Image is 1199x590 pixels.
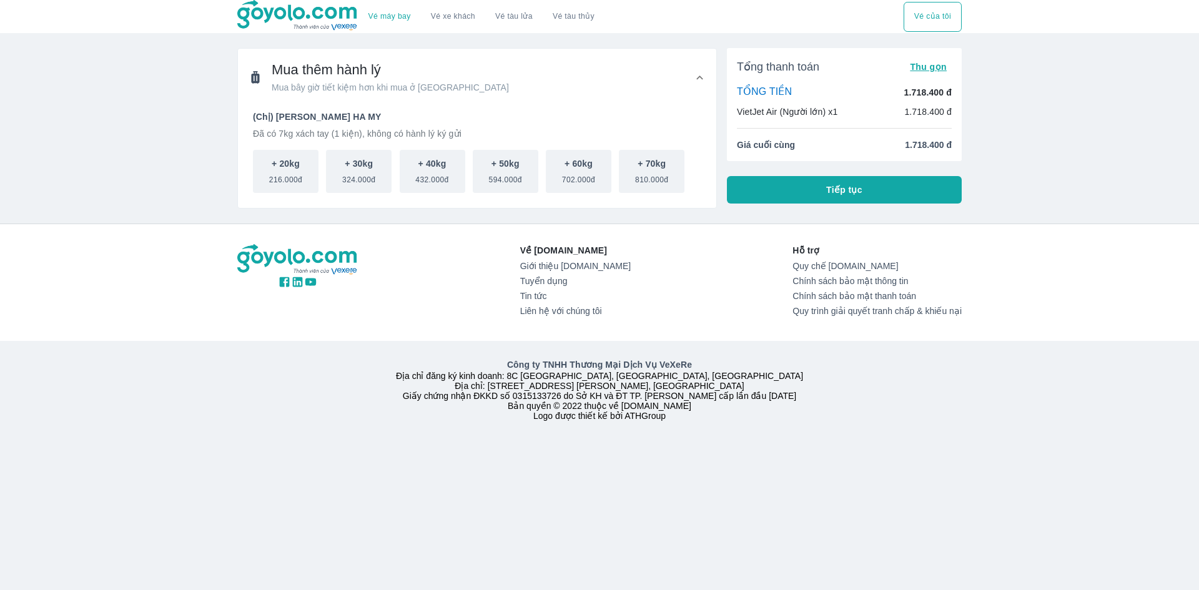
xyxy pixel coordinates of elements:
[253,150,318,193] button: + 20kg216.000đ
[253,111,701,123] p: (Chị) [PERSON_NAME] HA MY
[358,2,604,32] div: choose transportation mode
[904,86,952,99] p: 1.718.400 đ
[237,244,358,275] img: logo
[272,61,509,79] span: Mua thêm hành lý
[253,150,701,193] div: scrollable baggage options
[619,150,684,193] button: + 70kg810.000đ
[910,62,947,72] span: Thu gọn
[253,127,701,140] p: Đã có 7kg xách tay (1 kiện), không có hành lý ký gửi
[792,244,962,257] p: Hỗ trợ
[792,276,962,286] a: Chính sách bảo mật thông tin
[368,12,411,21] a: Vé máy bay
[905,58,952,76] button: Thu gọn
[520,261,631,271] a: Giới thiệu [DOMAIN_NAME]
[904,106,952,118] p: 1.718.400 đ
[473,150,538,193] button: + 50kg594.000đ
[418,157,447,170] p: + 40kg
[238,106,716,208] div: Mua thêm hành lýMua bây giờ tiết kiệm hơn khi mua ở [GEOGRAPHIC_DATA]
[904,2,962,32] div: choose transportation mode
[342,170,375,185] span: 324.000đ
[792,306,962,316] a: Quy trình giải quyết tranh chấp & khiếu nại
[489,170,522,185] span: 594.000đ
[345,157,373,170] p: + 30kg
[565,157,593,170] p: + 60kg
[520,291,631,301] a: Tin tức
[904,2,962,32] button: Vé của tôi
[635,170,668,185] span: 810.000đ
[792,261,962,271] a: Quy chế [DOMAIN_NAME]
[326,150,392,193] button: + 30kg324.000đ
[431,12,475,21] a: Vé xe khách
[562,170,595,185] span: 702.000đ
[485,2,543,32] a: Vé tàu lửa
[520,244,631,257] p: Về [DOMAIN_NAME]
[638,157,666,170] p: + 70kg
[737,139,795,151] span: Giá cuối cùng
[491,157,520,170] p: + 50kg
[520,306,631,316] a: Liên hệ với chúng tôi
[238,49,716,106] div: Mua thêm hành lýMua bây giờ tiết kiệm hơn khi mua ở [GEOGRAPHIC_DATA]
[272,157,300,170] p: + 20kg
[415,170,448,185] span: 432.000đ
[520,276,631,286] a: Tuyển dụng
[546,150,611,193] button: + 60kg702.000đ
[269,170,302,185] span: 216.000đ
[905,139,952,151] span: 1.718.400 đ
[240,358,959,371] p: Công ty TNHH Thương Mại Dịch Vụ VeXeRe
[737,86,792,99] p: TỔNG TIỀN
[826,184,862,196] span: Tiếp tục
[272,81,509,94] span: Mua bây giờ tiết kiệm hơn khi mua ở [GEOGRAPHIC_DATA]
[543,2,604,32] button: Vé tàu thủy
[727,176,962,204] button: Tiếp tục
[737,106,837,118] p: VietJet Air (Người lớn) x1
[400,150,465,193] button: + 40kg432.000đ
[230,358,969,421] div: Địa chỉ đăng ký kinh doanh: 8C [GEOGRAPHIC_DATA], [GEOGRAPHIC_DATA], [GEOGRAPHIC_DATA] Địa chỉ: [...
[792,291,962,301] a: Chính sách bảo mật thanh toán
[737,59,819,74] span: Tổng thanh toán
